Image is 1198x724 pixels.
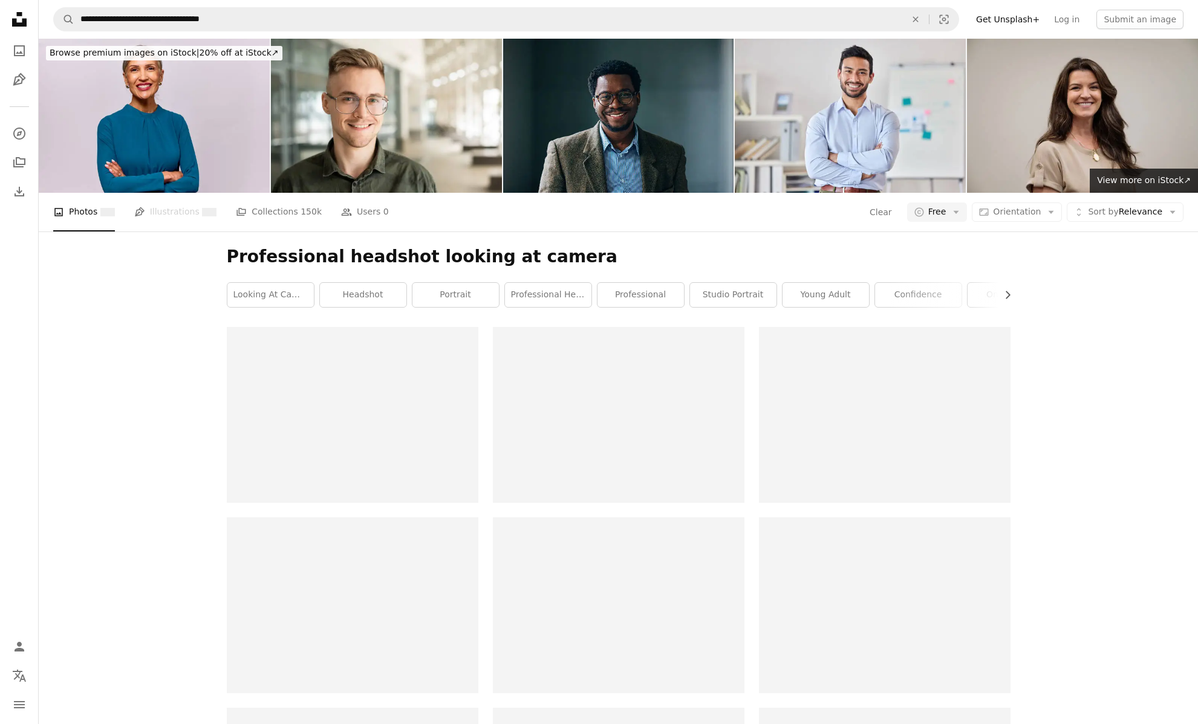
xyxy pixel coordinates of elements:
span: 150k [301,205,322,218]
a: Home — Unsplash [7,7,31,34]
a: one person [968,283,1054,307]
span: Relevance [1088,206,1162,218]
button: Clear [869,202,893,222]
button: Orientation [972,202,1062,222]
a: Collections [7,150,31,175]
form: Find visuals sitewide [53,7,959,31]
a: professional headshot [505,283,591,307]
a: confidence [875,283,962,307]
a: Log in / Sign up [7,635,31,659]
a: Illustrations [134,193,216,231]
a: View more on iStock↗ [1090,169,1198,193]
a: headshot [320,283,406,307]
button: Menu [7,693,31,717]
img: Portrait of handsome smiling young man looking at camera [271,39,502,193]
img: Confident Businessman Smiling in a Casual Suit and Glasses Indoors [503,39,734,193]
a: young adult [783,283,869,307]
a: Get Unsplash+ [969,10,1047,29]
img: Studio portrait of cheerful mature woman with gray hair wearing blue blouse, arms folded [39,39,270,193]
a: Explore [7,121,31,146]
img: Young happy mixed race businessman standing with his arms crossed working alone in an office at w... [735,39,966,193]
button: Submit an image [1096,10,1183,29]
a: Users 0 [341,193,389,231]
a: Browse premium images on iStock|20% off at iStock↗ [39,39,290,68]
a: Log in [1047,10,1087,29]
span: Sort by [1088,207,1118,216]
button: Language [7,664,31,688]
span: Orientation [993,207,1041,216]
h1: Professional headshot looking at camera [227,246,1011,268]
button: Visual search [929,8,959,31]
button: Clear [902,8,929,31]
button: Sort byRelevance [1067,202,1183,222]
a: portrait [412,283,499,307]
a: professional [597,283,684,307]
a: Photos [7,39,31,63]
a: Illustrations [7,68,31,92]
span: 0 [383,205,389,218]
button: Search Unsplash [54,8,74,31]
a: studio portrait [690,283,776,307]
span: View more on iStock ↗ [1097,175,1191,185]
button: Free [907,202,968,222]
span: Free [928,206,946,218]
div: 20% off at iStock ↗ [46,46,282,60]
a: Collections 150k [236,193,322,231]
a: Download History [7,179,31,204]
button: scroll list to the right [997,283,1011,307]
img: Studio portrait of decision making businesswoman in businesswear [967,39,1198,193]
a: looking at camera [227,283,314,307]
span: Browse premium images on iStock | [50,48,199,57]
